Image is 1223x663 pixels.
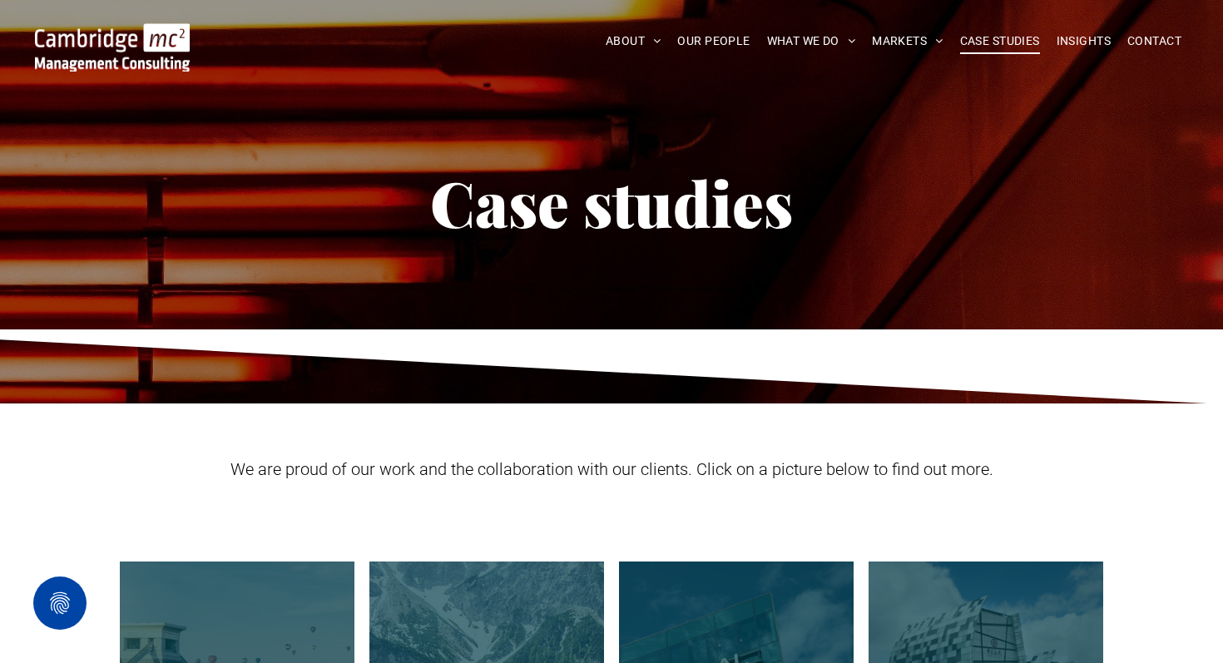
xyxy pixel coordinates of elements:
a: INSIGHTS [1048,28,1119,54]
span: Case studies [430,161,793,244]
a: Your Business Transformed | Cambridge Management Consulting [35,26,190,43]
a: MARKETS [864,28,951,54]
span: We are proud of our work and the collaboration with our clients. Click on a picture below to find... [230,459,993,479]
a: WHAT WE DO [759,28,864,54]
a: CASE STUDIES [952,28,1048,54]
a: ABOUT [597,28,670,54]
img: Go to Homepage [35,23,190,72]
a: CONTACT [1119,28,1190,54]
a: OUR PEOPLE [669,28,758,54]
